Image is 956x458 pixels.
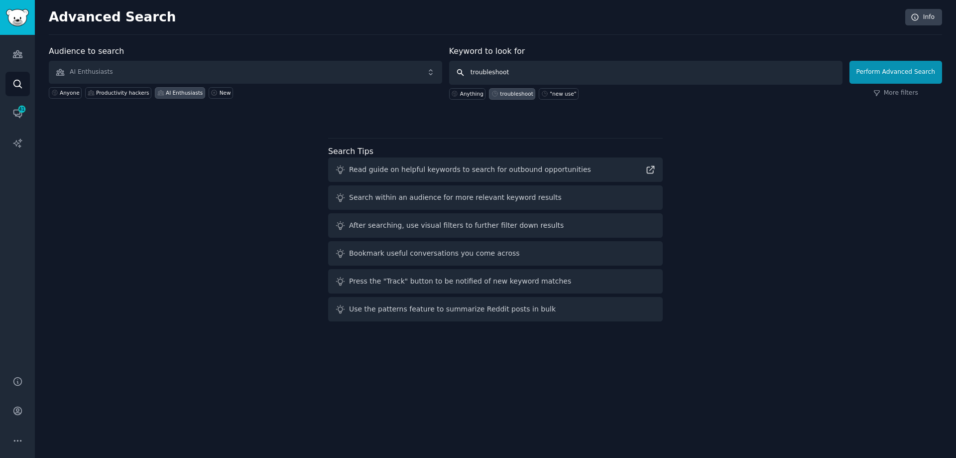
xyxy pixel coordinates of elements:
[220,89,231,96] div: New
[349,276,571,287] div: Press the "Track" button to be notified of new keyword matches
[60,89,80,96] div: Anyone
[96,89,149,96] div: Productivity hackers
[6,9,29,26] img: GummySearch logo
[17,106,26,113] span: 41
[349,248,520,259] div: Bookmark useful conversations you come across
[449,61,842,85] input: Any keyword
[905,9,942,26] a: Info
[500,90,533,97] div: troubleshoot
[349,304,556,314] div: Use the patterns feature to summarize Reddit posts in bulk
[328,147,373,156] label: Search Tips
[873,89,918,98] a: More filters
[349,220,564,231] div: After searching, use visual filters to further filter down results
[5,101,30,126] a: 41
[460,90,483,97] div: Anything
[849,61,942,84] button: Perform Advanced Search
[349,164,591,175] div: Read guide on helpful keywords to search for outbound opportunities
[449,46,525,56] label: Keyword to look for
[166,89,203,96] div: AI Enthusiasts
[550,90,576,97] div: "new use"
[49,9,900,25] h2: Advanced Search
[49,46,124,56] label: Audience to search
[349,192,562,203] div: Search within an audience for more relevant keyword results
[209,87,233,99] a: New
[49,61,442,84] button: AI Enthusiasts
